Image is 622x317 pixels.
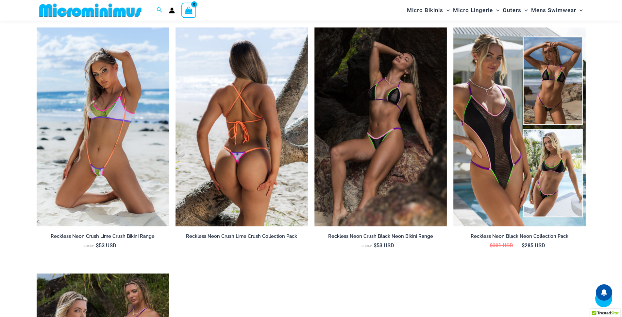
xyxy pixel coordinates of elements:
[503,2,521,19] span: Outers
[176,233,308,239] h2: Reckless Neon Crush Lime Crush Collection Pack
[37,3,144,18] img: MM SHOP LOGO FLAT
[407,2,443,19] span: Micro Bikinis
[157,6,162,14] a: Search icon link
[453,233,586,242] a: Reckless Neon Black Neon Collection Pack
[96,242,116,249] bdi: 53 USD
[453,27,586,226] img: Collection Pack
[176,27,308,226] a: Reckless Neon Crush Lime Crush Collection PackReckless Neon Crush Lime Crush 879 One Piece 04Reck...
[37,27,169,226] img: Reckless Neon Crush Lime Crush 349 Crop Top 4561 Sling 05
[374,242,377,249] span: $
[522,242,525,249] span: $
[314,27,447,226] a: Reckless Neon Crush Black Neon 306 Tri Top 296 Cheeky 04Reckless Neon Crush Black Neon 349 Crop T...
[443,2,450,19] span: Menu Toggle
[314,233,447,239] h2: Reckless Neon Crush Black Neon Bikini Range
[405,2,451,19] a: Micro BikinisMenu ToggleMenu Toggle
[176,27,308,226] img: Reckless Neon Crush Lime Crush 879 One Piece 04
[490,242,513,249] bdi: 301 USD
[361,244,372,248] span: From:
[493,2,499,19] span: Menu Toggle
[451,2,501,19] a: Micro LingerieMenu ToggleMenu Toggle
[96,242,99,249] span: $
[501,2,530,19] a: OutersMenu ToggleMenu Toggle
[37,27,169,226] a: Reckless Neon Crush Lime Crush 349 Crop Top 4561 Sling 05Reckless Neon Crush Lime Crush 349 Crop ...
[314,27,447,226] img: Reckless Neon Crush Black Neon 306 Tri Top 296 Cheeky 04
[453,27,586,226] a: Collection PackTop BTop B
[181,3,196,18] a: View Shopping Cart, empty
[176,233,308,242] a: Reckless Neon Crush Lime Crush Collection Pack
[37,233,169,239] h2: Reckless Neon Crush Lime Crush Bikini Range
[374,242,394,249] bdi: 53 USD
[404,1,586,20] nav: Site Navigation
[490,242,493,249] span: $
[453,233,586,239] h2: Reckless Neon Black Neon Collection Pack
[37,233,169,242] a: Reckless Neon Crush Lime Crush Bikini Range
[521,2,528,19] span: Menu Toggle
[531,2,576,19] span: Mens Swimwear
[530,2,584,19] a: Mens SwimwearMenu ToggleMenu Toggle
[84,244,94,248] span: From:
[453,2,493,19] span: Micro Lingerie
[522,242,545,249] bdi: 285 USD
[576,2,583,19] span: Menu Toggle
[169,8,175,13] a: Account icon link
[314,233,447,242] a: Reckless Neon Crush Black Neon Bikini Range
